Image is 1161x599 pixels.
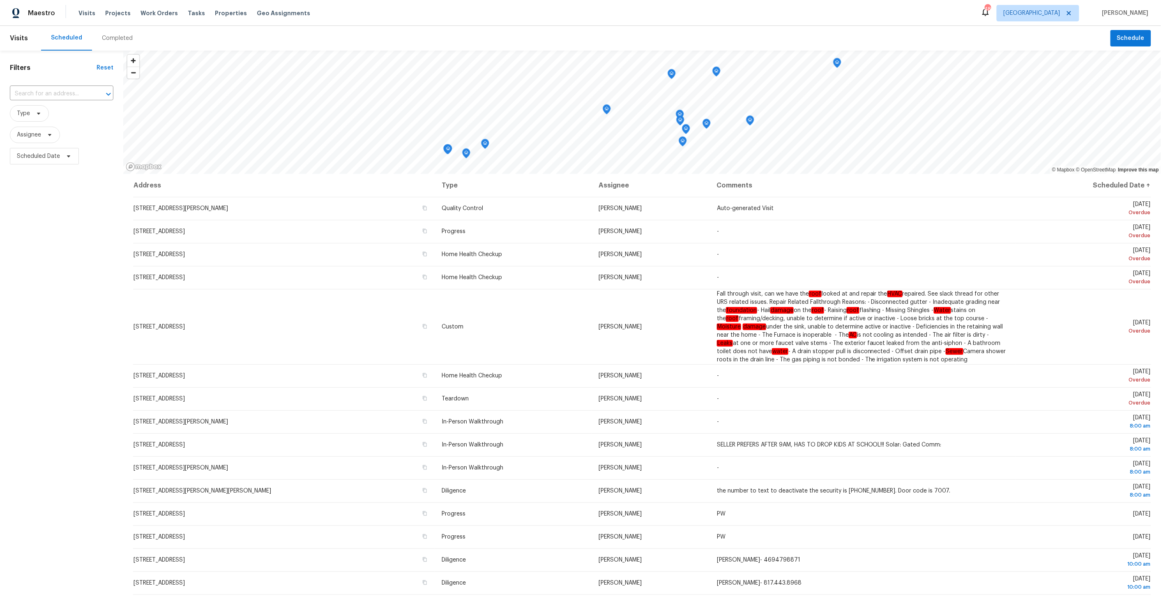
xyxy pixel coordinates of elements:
[703,119,711,132] div: Map marker
[603,104,611,117] div: Map marker
[847,307,859,314] em: roof
[726,315,739,322] em: roof
[10,64,97,72] h1: Filters
[1022,576,1151,591] span: [DATE]
[599,557,642,563] span: [PERSON_NAME]
[1022,224,1151,240] span: [DATE]
[772,348,788,355] em: water
[717,488,951,494] span: the number to text to deactivate the security is [PHONE_NUMBER]. Door code is 7007.
[1022,327,1151,335] div: Overdue
[743,324,766,330] em: damage
[442,396,469,402] span: Teardown
[985,5,991,13] div: 48
[1022,560,1151,568] div: 10:00 am
[1118,167,1159,173] a: Improve this map
[134,252,185,257] span: [STREET_ADDRESS]
[717,442,942,448] span: SELLER PREFERS AFTER 9AM, HAS TO DROP KIDS AT SCHOOL!!! Solar: Gated Comm:
[849,332,857,338] em: AC
[97,64,113,72] div: Reset
[442,229,465,234] span: Progress
[1022,271,1151,286] span: [DATE]
[127,67,139,79] button: Zoom out
[710,174,1016,197] th: Comments
[717,419,719,425] span: -
[134,557,185,563] span: [STREET_ADDRESS]
[133,174,435,197] th: Address
[717,275,719,280] span: -
[1004,9,1060,17] span: [GEOGRAPHIC_DATA]
[1022,208,1151,217] div: Overdue
[78,9,95,17] span: Visits
[421,556,428,563] button: Copy Address
[1022,422,1151,430] div: 8:00 am
[51,34,82,42] div: Scheduled
[770,307,794,314] em: damage
[442,442,503,448] span: In-Person Walkthrough
[934,307,951,314] em: Water
[215,9,247,17] span: Properties
[717,580,802,586] span: [PERSON_NAME]- 817.443.8968
[134,580,185,586] span: [STREET_ADDRESS]
[17,109,30,118] span: Type
[1016,174,1151,197] th: Scheduled Date ↑
[103,88,114,100] button: Open
[134,442,185,448] span: [STREET_ADDRESS]
[717,373,719,379] span: -
[1022,484,1151,499] span: [DATE]
[712,67,721,79] div: Map marker
[134,488,271,494] span: [STREET_ADDRESS][PERSON_NAME][PERSON_NAME]
[717,511,726,517] span: PW
[421,510,428,517] button: Copy Address
[717,324,741,330] em: Moisture
[134,373,185,379] span: [STREET_ADDRESS]
[599,419,642,425] span: [PERSON_NAME]
[421,227,428,235] button: Copy Address
[599,511,642,517] span: [PERSON_NAME]
[1076,167,1116,173] a: OpenStreetMap
[442,419,503,425] span: In-Person Walkthrough
[421,273,428,281] button: Copy Address
[442,580,466,586] span: Diligence
[1022,278,1151,286] div: Overdue
[134,229,185,234] span: [STREET_ADDRESS]
[421,204,428,212] button: Copy Address
[1022,491,1151,499] div: 8:00 am
[1022,415,1151,430] span: [DATE]
[1022,369,1151,384] span: [DATE]
[1133,534,1151,540] span: [DATE]
[421,323,428,330] button: Copy Address
[421,441,428,448] button: Copy Address
[134,206,228,211] span: [STREET_ADDRESS][PERSON_NAME]
[442,465,503,471] span: In-Person Walkthrough
[717,557,800,563] span: [PERSON_NAME]- 4694798871
[28,9,55,17] span: Maestro
[668,69,676,82] div: Map marker
[188,10,205,16] span: Tasks
[717,340,733,347] em: Leaks
[126,162,162,171] a: Mapbox homepage
[134,324,185,330] span: [STREET_ADDRESS]
[442,557,466,563] span: Diligence
[421,533,428,540] button: Copy Address
[599,488,642,494] span: [PERSON_NAME]
[462,148,470,161] div: Map marker
[105,9,131,17] span: Projects
[421,250,428,258] button: Copy Address
[421,372,428,379] button: Copy Address
[717,229,719,234] span: -
[599,229,642,234] span: [PERSON_NAME]
[442,324,463,330] span: Custom
[833,58,841,71] div: Map marker
[421,464,428,471] button: Copy Address
[1022,247,1151,263] span: [DATE]
[599,275,642,280] span: [PERSON_NAME]
[599,396,642,402] span: [PERSON_NAME]
[809,291,822,297] em: roof
[1022,438,1151,453] span: [DATE]
[676,116,684,128] div: Map marker
[726,307,757,314] em: foundation
[421,418,428,425] button: Copy Address
[1022,461,1151,476] span: [DATE]
[10,29,28,47] span: Visits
